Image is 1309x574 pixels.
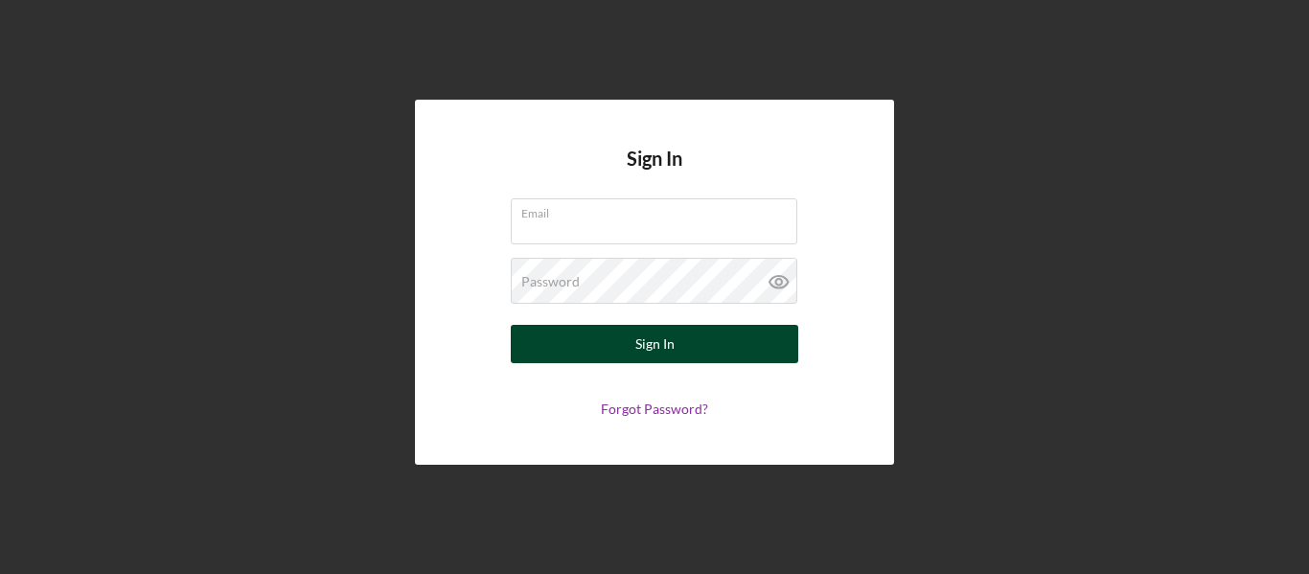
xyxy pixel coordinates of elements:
a: Forgot Password? [601,401,708,417]
button: Sign In [511,325,798,363]
label: Email [521,199,797,220]
div: Sign In [635,325,675,363]
label: Password [521,274,580,289]
h4: Sign In [627,148,682,198]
